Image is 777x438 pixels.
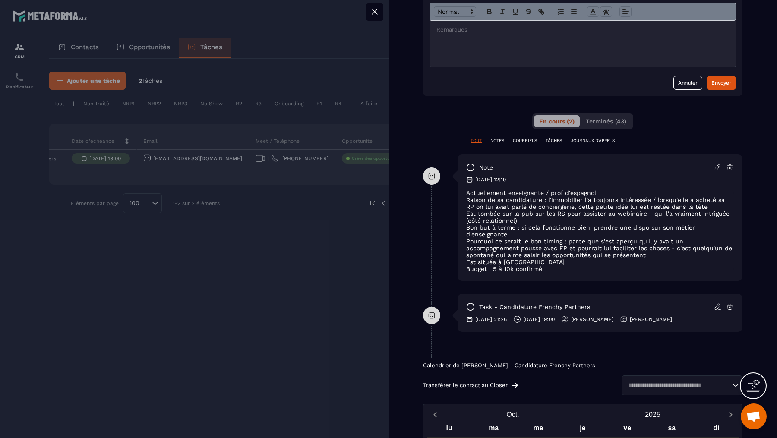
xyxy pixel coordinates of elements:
[571,138,615,144] p: JOURNAUX D'APPELS
[466,265,734,272] p: Budget : 5 à 10k confirmé
[741,403,767,429] div: Ouvrir le chat
[466,238,734,258] p: Pourquoi ce serait le bon timing : parce que s'est aperçu qu'il y avait un accompagnement poussé ...
[475,316,507,323] p: [DATE] 21:26
[673,76,702,90] button: Annuler
[546,138,562,144] p: TÂCHES
[622,375,742,395] div: Search for option
[583,407,723,422] button: Open years overlay
[466,210,734,224] p: Est tombée sur la pub sur les RS pour assister au webinaire - qui l'a vraiment intriguée (côté re...
[625,381,730,390] input: Search for option
[581,115,632,127] button: Terminés (43)
[707,76,736,90] button: Envoyer
[466,189,734,196] p: Actuellement enseignante / prof d'espagnol
[466,258,734,265] p: Est située à [GEOGRAPHIC_DATA]
[479,164,493,172] p: note
[711,79,731,87] div: Envoyer
[466,224,734,238] p: Son but à terme : si cela fonctionne bien, prendre une dispo sur son métier d'enseignante
[466,196,734,210] p: Raison de sa candidature : l'immobilier l'a toujours intéressée / lorsqu'elle a acheté sa RP on l...
[586,118,626,125] span: Terminés (43)
[471,422,516,437] div: ma
[605,422,650,437] div: ve
[443,407,583,422] button: Open months overlay
[694,422,739,437] div: di
[471,138,482,144] p: TOUT
[516,422,560,437] div: me
[490,138,504,144] p: NOTES
[630,316,672,323] p: [PERSON_NAME]
[513,138,537,144] p: COURRIELS
[479,303,590,311] p: task - Candidature Frenchy Partners
[534,115,580,127] button: En cours (2)
[523,316,555,323] p: [DATE] 19:00
[475,176,506,183] p: [DATE] 12:19
[650,422,694,437] div: sa
[723,409,739,420] button: Next month
[427,422,471,437] div: lu
[539,118,575,125] span: En cours (2)
[571,316,613,323] p: [PERSON_NAME]
[423,362,742,369] p: Calendrier de [PERSON_NAME] - Candidature Frenchy Partners
[423,382,508,389] p: Transférer le contact au Closer
[560,422,605,437] div: je
[427,409,443,420] button: Previous month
